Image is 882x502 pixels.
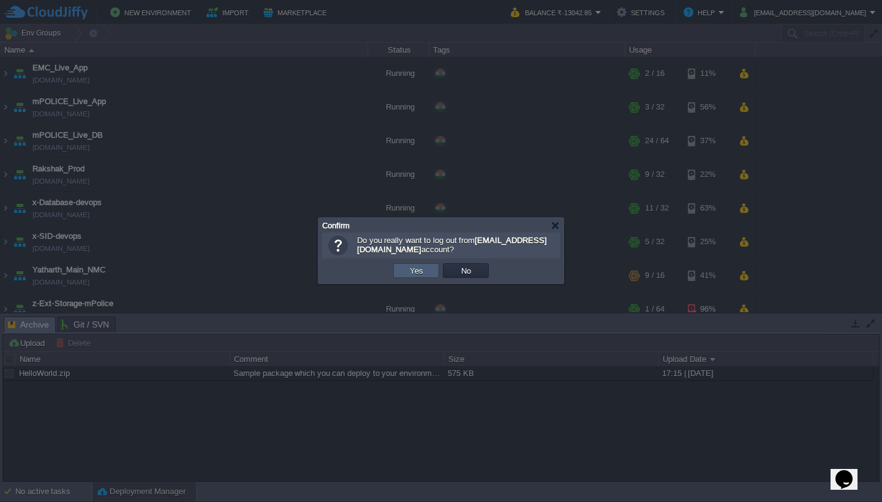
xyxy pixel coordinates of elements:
[406,265,427,276] button: Yes
[357,236,547,254] span: Do you really want to log out from account?
[357,236,547,254] b: [EMAIL_ADDRESS][DOMAIN_NAME]
[322,221,350,230] span: Confirm
[831,453,870,490] iframe: chat widget
[458,265,475,276] button: No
